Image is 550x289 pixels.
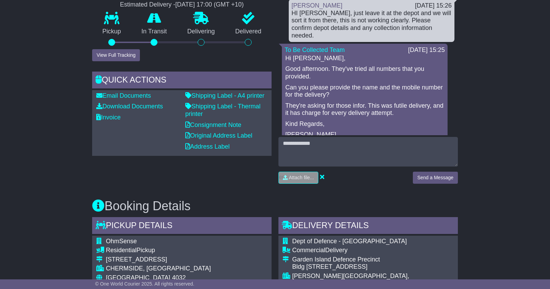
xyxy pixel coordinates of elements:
[185,103,261,117] a: Shipping Label - Thermal printer
[292,238,407,245] span: Dept of Defence - [GEOGRAPHIC_DATA]
[285,46,345,53] a: To Be Collected Team
[92,217,272,236] div: Pickup Details
[285,84,444,99] p: Can you please provide the name and the mobile number for the delivery?
[106,265,211,272] div: CHERMSIDE, [GEOGRAPHIC_DATA]
[291,2,342,9] a: [PERSON_NAME]
[92,1,272,9] div: Estimated Delivery -
[225,28,272,35] p: Delivered
[285,55,444,62] p: Hi [PERSON_NAME],
[177,28,225,35] p: Delivering
[185,143,230,150] a: Address Label
[291,10,452,39] div: HI [PERSON_NAME], just leave it at the depot and we will sort it from there, this is not working ...
[285,65,444,80] p: Good afternoon. They've tried all numbers that you provided.
[106,247,211,254] div: Pickup
[106,247,136,254] span: Residential
[185,92,264,99] a: Shipping Label - A4 printer
[96,114,121,121] a: Invoice
[106,274,170,281] span: [GEOGRAPHIC_DATA]
[292,263,454,271] div: Bldg [STREET_ADDRESS]
[292,247,454,254] div: Delivery
[92,49,140,61] button: View Full Tracking
[408,46,445,54] div: [DATE] 15:25
[292,247,325,254] span: Commercial
[415,2,452,10] div: [DATE] 15:26
[175,1,244,9] div: [DATE] 17:00 (GMT +10)
[92,199,458,213] h3: Booking Details
[278,217,458,236] div: Delivery Details
[185,132,252,139] a: Original Address Label
[292,256,454,264] div: Garden Island Defence Precinct
[96,92,151,99] a: Email Documents
[185,121,241,128] a: Consignment Note
[292,272,454,287] div: [PERSON_NAME][GEOGRAPHIC_DATA], [GEOGRAPHIC_DATA]
[131,28,177,35] p: In Transit
[106,238,137,245] span: OhmSense
[92,28,131,35] p: Pickup
[413,172,458,184] button: Send a Message
[285,120,444,128] p: Kind Regards,
[96,103,163,110] a: Download Documents
[106,256,211,264] div: [STREET_ADDRESS]
[92,72,272,90] div: Quick Actions
[95,281,195,287] span: © One World Courier 2025. All rights reserved.
[285,131,444,139] p: [PERSON_NAME]
[285,102,444,117] p: They're asking for those infor. This was futile delivery, and it has charge for every delivery at...
[172,274,186,281] span: 4032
